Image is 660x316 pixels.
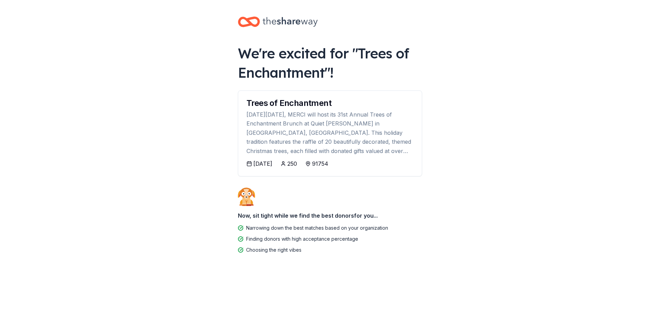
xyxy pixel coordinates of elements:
[312,160,328,168] div: 91754
[287,160,297,168] div: 250
[246,235,358,243] div: Finding donors with high acceptance percentage
[238,44,422,82] div: We're excited for " Trees of Enchantment "!
[238,209,422,222] div: Now, sit tight while we find the best donors for you...
[246,110,414,155] div: [DATE][DATE], MERCI will host its 31st Annual Trees of Enchantment Brunch at Quiet [PERSON_NAME] ...
[253,160,272,168] div: [DATE]
[238,187,255,206] img: Dog waiting patiently
[246,224,388,232] div: Narrowing down the best matches based on your organization
[246,246,301,254] div: Choosing the right vibes
[246,99,414,107] div: Trees of Enchantment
